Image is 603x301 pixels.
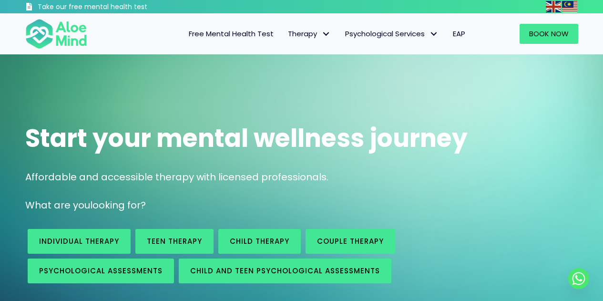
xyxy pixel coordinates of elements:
span: looking for? [90,198,146,212]
a: Book Now [520,24,578,44]
span: What are you [25,198,90,212]
span: Therapy: submenu [319,27,333,41]
span: Psychological Services [345,29,439,39]
img: en [546,1,561,12]
a: TherapyTherapy: submenu [281,24,338,44]
span: Individual therapy [39,236,119,246]
a: EAP [446,24,472,44]
span: Psychological assessments [39,266,163,276]
a: English [546,1,562,12]
span: Start your mental wellness journey [25,121,468,156]
a: Take our free mental health test [25,2,198,13]
p: Affordable and accessible therapy with licensed professionals. [25,170,578,184]
a: Individual therapy [28,229,131,254]
a: Teen Therapy [135,229,214,254]
span: EAP [453,29,465,39]
a: Free Mental Health Test [182,24,281,44]
span: Therapy [288,29,331,39]
span: Teen Therapy [147,236,202,246]
span: Book Now [529,29,569,39]
a: Psychological ServicesPsychological Services: submenu [338,24,446,44]
a: Child Therapy [218,229,301,254]
a: Couple therapy [306,229,395,254]
img: Aloe mind Logo [25,18,87,50]
h3: Take our free mental health test [38,2,198,12]
img: ms [562,1,577,12]
span: Psychological Services: submenu [427,27,441,41]
a: Whatsapp [568,268,589,289]
a: Psychological assessments [28,259,174,283]
span: Couple therapy [317,236,384,246]
span: Free Mental Health Test [189,29,274,39]
a: Malay [562,1,578,12]
span: Child and Teen Psychological assessments [190,266,380,276]
a: Child and Teen Psychological assessments [179,259,391,283]
span: Child Therapy [230,236,289,246]
nav: Menu [100,24,472,44]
